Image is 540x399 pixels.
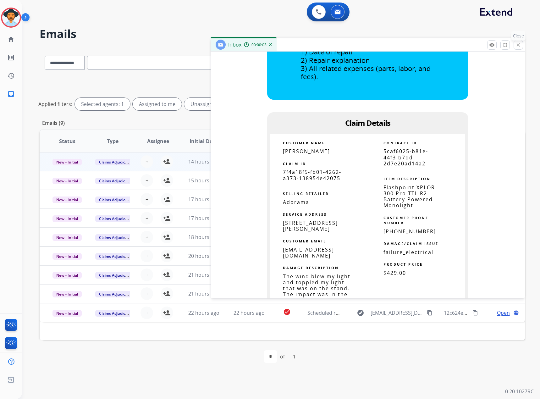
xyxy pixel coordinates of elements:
[383,215,428,225] strong: CUSTOMER PHONE NUMBER
[95,272,138,279] span: Claims Adjudication
[7,54,15,61] mat-icon: list_alt
[188,215,219,222] span: 17 hours ago
[188,290,219,297] span: 21 hours ago
[95,178,138,184] span: Claims Adjudication
[163,290,171,297] mat-icon: person_add
[163,233,171,241] mat-icon: person_add
[383,249,433,256] span: failure_electrical
[188,196,219,203] span: 17 hours ago
[40,119,67,127] p: Emails (9)
[146,252,148,260] span: +
[146,290,148,297] span: +
[95,215,138,222] span: Claims Adjudication
[383,184,435,209] span: Flashpoint XPLOR 300 Pro TTL R2 Battery-Powered Monolight
[141,174,153,187] button: +
[188,177,219,184] span: 15 hours ago
[383,148,428,167] span: 5caf6025-b81e-44f3-b7dd-2d7e20ad14a2
[95,197,138,203] span: Claims Adjudication
[52,272,82,279] span: New - Initial
[163,271,171,279] mat-icon: person_add
[283,169,341,181] span: 7f4a18f5-fb01-4262-a373-138954e42075
[251,42,267,47] span: 00:00:03
[75,98,130,110] div: Selected agents: 1
[146,271,148,279] span: +
[141,269,153,281] button: +
[283,308,291,316] mat-icon: check_circle
[146,309,148,317] span: +
[163,158,171,165] mat-icon: person_add
[163,214,171,222] mat-icon: person_add
[301,64,431,81] span: 3) All related expenses (parts, labor, and fees).
[141,212,153,224] button: +
[383,228,436,235] span: [PHONE_NUMBER]
[95,253,138,260] span: Claims Adjudication
[52,178,82,184] span: New - Initial
[163,177,171,184] mat-icon: person_add
[383,262,423,267] strong: PRODUCT PRICE
[511,31,526,41] p: Close
[283,239,326,243] strong: CUSTOMER EMAIL
[184,98,225,110] div: Unassigned
[52,159,82,165] span: New - Initial
[146,214,148,222] span: +
[383,269,406,276] span: $429.00
[52,234,82,241] span: New - Initial
[146,158,148,165] span: +
[301,47,353,56] span: 1) Date of repair
[283,199,309,206] span: Adorama
[107,137,118,145] span: Type
[52,310,82,317] span: New - Initial
[95,234,138,241] span: Claims Adjudication
[95,159,138,165] span: Claims Adjudication
[283,141,325,145] strong: CUSTOMER NAME
[163,252,171,260] mat-icon: person_add
[141,250,153,262] button: +
[188,309,219,316] span: 22 hours ago
[283,161,306,166] strong: CLAIM ID
[515,42,521,48] mat-icon: close
[383,176,431,181] strong: ITEM DESCRIPTION
[345,118,390,128] span: Claim Details
[95,310,138,317] span: Claims Adjudication
[283,212,327,217] strong: SERVICE ADDRESS
[40,28,525,40] h2: Emails
[2,9,20,26] img: avatar
[133,98,182,110] div: Assigned to me
[146,233,148,241] span: +
[188,234,219,241] span: 18 hours ago
[146,196,148,203] span: +
[188,158,219,165] span: 14 hours ago
[7,36,15,43] mat-icon: home
[141,307,153,319] button: +
[357,309,364,317] mat-icon: explore
[283,265,339,270] strong: DAMAGE DESCRIPTION
[52,215,82,222] span: New - Initial
[52,291,82,297] span: New - Initial
[59,137,75,145] span: Status
[427,310,433,316] mat-icon: content_copy
[163,196,171,203] mat-icon: person_add
[489,42,495,48] mat-icon: remove_red_eye
[52,253,82,260] span: New - Initial
[147,137,169,145] span: Assignee
[307,309,433,316] span: Scheduled report] Extended Warranty Replacements
[383,241,438,246] strong: DAMAGE/CLAIM ISSUE
[383,141,417,145] strong: CONTRACT ID
[141,155,153,168] button: +
[52,197,82,203] span: New - Initial
[228,41,241,48] span: Inbox
[301,55,370,65] span: 2) Repair explanation
[371,309,424,317] span: [EMAIL_ADDRESS][DOMAIN_NAME]
[514,40,523,50] button: Close
[188,271,219,278] span: 21 hours ago
[283,273,355,310] span: The wind blew my light and toppled my light that was on the stand. The impact was in the batter h...
[7,90,15,98] mat-icon: inbox
[497,309,510,317] span: Open
[288,350,301,363] div: 1
[472,310,478,316] mat-icon: content_copy
[146,177,148,184] span: +
[513,310,519,316] mat-icon: language
[505,388,534,395] p: 0.20.1027RC
[7,72,15,80] mat-icon: history
[502,42,508,48] mat-icon: fullscreen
